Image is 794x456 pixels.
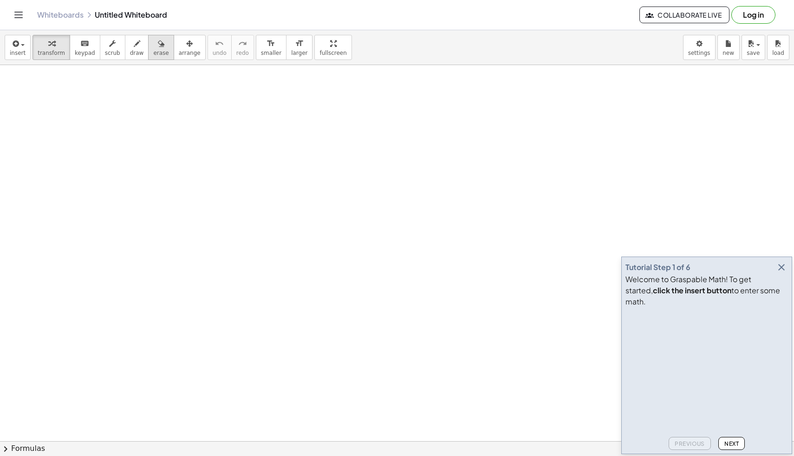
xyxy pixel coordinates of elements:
button: settings [683,35,716,60]
button: save [742,35,765,60]
span: settings [688,50,710,56]
span: larger [291,50,307,56]
span: smaller [261,50,281,56]
div: Welcome to Graspable Math! To get started, to enter some math. [625,274,788,307]
button: arrange [174,35,206,60]
span: keypad [75,50,95,56]
i: keyboard [80,38,89,49]
button: draw [125,35,149,60]
button: scrub [100,35,125,60]
span: erase [153,50,169,56]
span: new [722,50,734,56]
button: Log in [731,6,775,24]
button: redoredo [231,35,254,60]
i: undo [215,38,224,49]
b: click the insert button [653,285,731,295]
span: Collaborate Live [647,11,722,19]
button: new [717,35,740,60]
span: scrub [105,50,120,56]
span: Next [724,440,739,447]
span: load [772,50,784,56]
i: redo [238,38,247,49]
i: format_size [267,38,275,49]
span: draw [130,50,144,56]
button: Toggle navigation [11,7,26,22]
span: arrange [179,50,201,56]
span: fullscreen [319,50,346,56]
button: keyboardkeypad [70,35,100,60]
i: format_size [295,38,304,49]
span: insert [10,50,26,56]
span: undo [213,50,227,56]
button: format_sizelarger [286,35,312,60]
button: fullscreen [314,35,351,60]
button: erase [148,35,174,60]
span: save [747,50,760,56]
div: Tutorial Step 1 of 6 [625,262,690,273]
span: transform [38,50,65,56]
button: Collaborate Live [639,7,729,23]
button: Next [718,437,745,450]
button: undoundo [208,35,232,60]
a: Whiteboards [37,10,84,20]
button: format_sizesmaller [256,35,286,60]
span: redo [236,50,249,56]
button: load [767,35,789,60]
button: transform [33,35,70,60]
button: insert [5,35,31,60]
